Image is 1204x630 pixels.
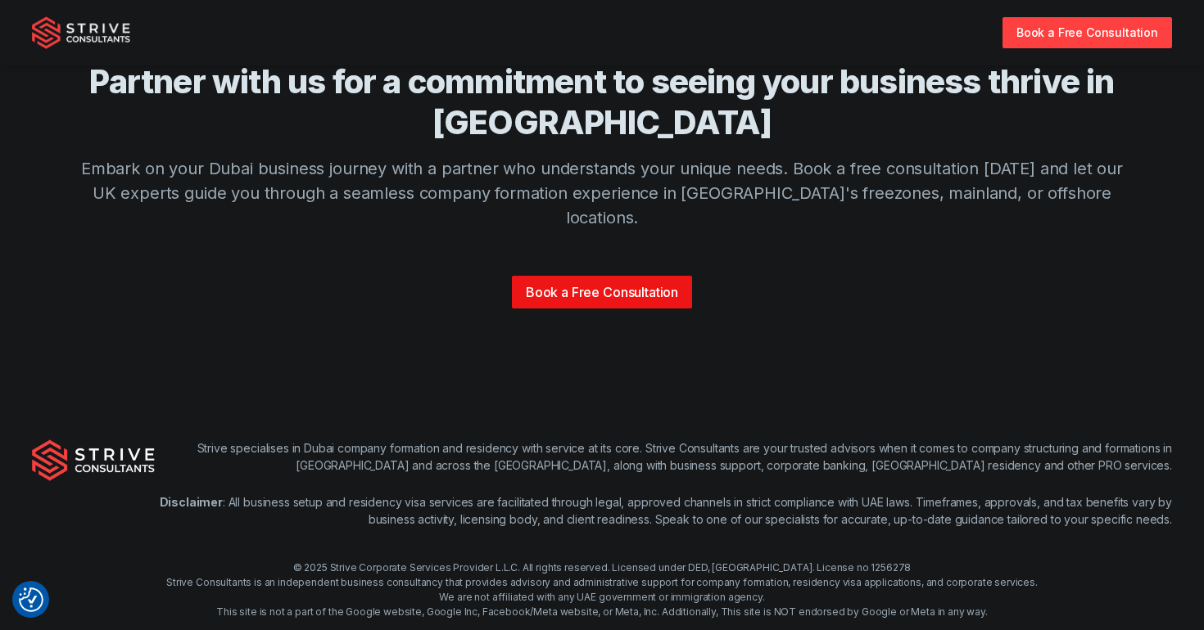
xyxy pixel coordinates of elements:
[160,495,223,509] strong: Disclaimer
[155,493,1172,528] p: : All business setup and residency visa services are facilitated through legal, approved channels...
[32,16,130,49] img: Strive Consultants
[78,156,1126,230] p: Embark on your Dubai business journey with a partner who understands your unique needs. Book a fr...
[32,439,155,480] img: Strive Consultants
[155,439,1172,474] p: Strive specialises in Dubai company formation and residency with service at its core. Strive Cons...
[19,587,43,612] img: Revisit consent button
[512,276,692,308] a: Book a Free Consultation
[19,587,43,612] button: Consent Preferences
[78,61,1126,143] h4: Partner with us for a commitment to seeing your business thrive in [GEOGRAPHIC_DATA]
[1003,17,1172,47] a: Book a Free Consultation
